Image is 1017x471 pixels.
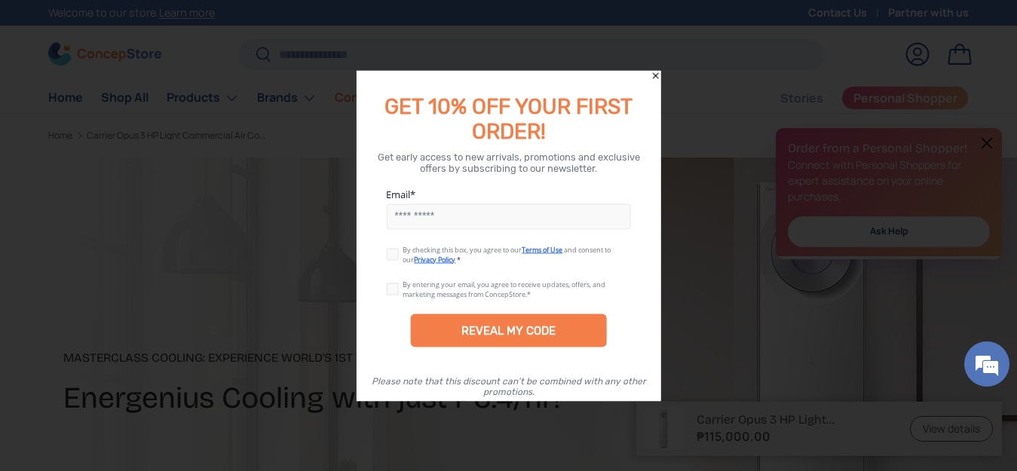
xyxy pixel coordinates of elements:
[384,93,633,143] span: GET 10% OFF YOUR FIRST ORDER!
[403,279,605,298] div: By entering your email, you agree to receive updates, offers, and marketing messages from ConcepS...
[410,313,607,347] div: REVEAL MY CODE
[414,254,455,264] a: Privacy Policy
[461,323,556,337] div: REVEAL MY CODE
[386,187,631,200] label: Email
[403,244,611,264] span: and consent to our
[403,244,522,254] span: By checking this box, you agree to our
[522,244,562,254] a: Terms of Use
[374,151,643,173] div: Get early access to new arrivals, promotions and exclusive offers by subscribing to our newsletter.
[651,70,661,81] div: Close
[371,375,646,396] div: Please note that this discount can’t be combined with any other promotions.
